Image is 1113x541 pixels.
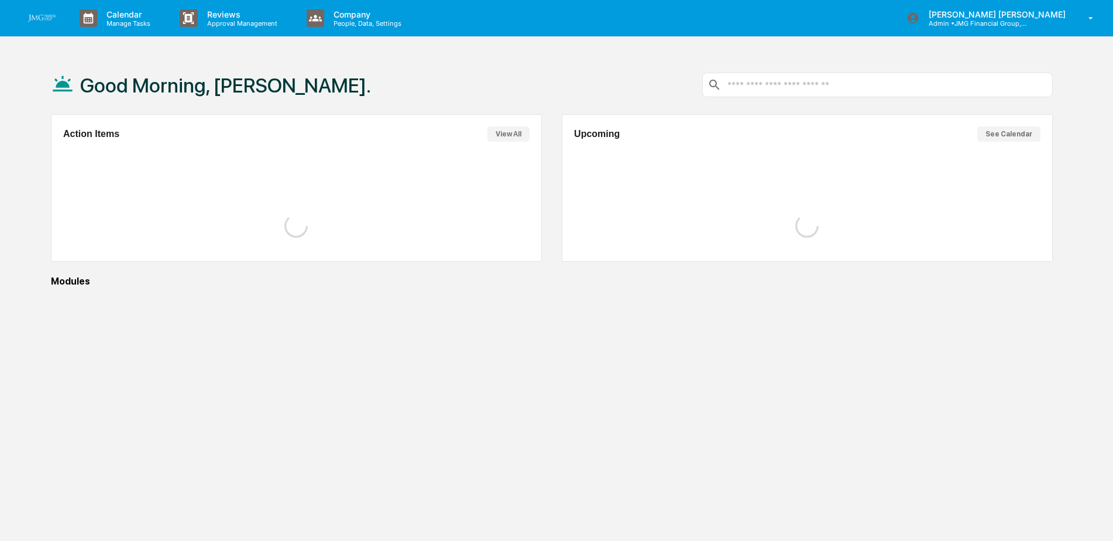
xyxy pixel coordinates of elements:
[28,15,56,22] img: logo
[919,9,1071,19] p: [PERSON_NAME] [PERSON_NAME]
[198,9,283,19] p: Reviews
[324,9,407,19] p: Company
[487,126,530,142] button: View All
[574,129,620,139] h2: Upcoming
[97,19,156,28] p: Manage Tasks
[977,126,1040,142] button: See Calendar
[80,74,371,97] h1: Good Morning, [PERSON_NAME].
[324,19,407,28] p: People, Data, Settings
[919,19,1028,28] p: Admin • JMG Financial Group, Ltd.
[97,9,156,19] p: Calendar
[198,19,283,28] p: Approval Management
[51,276,1053,287] div: Modules
[63,129,119,139] h2: Action Items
